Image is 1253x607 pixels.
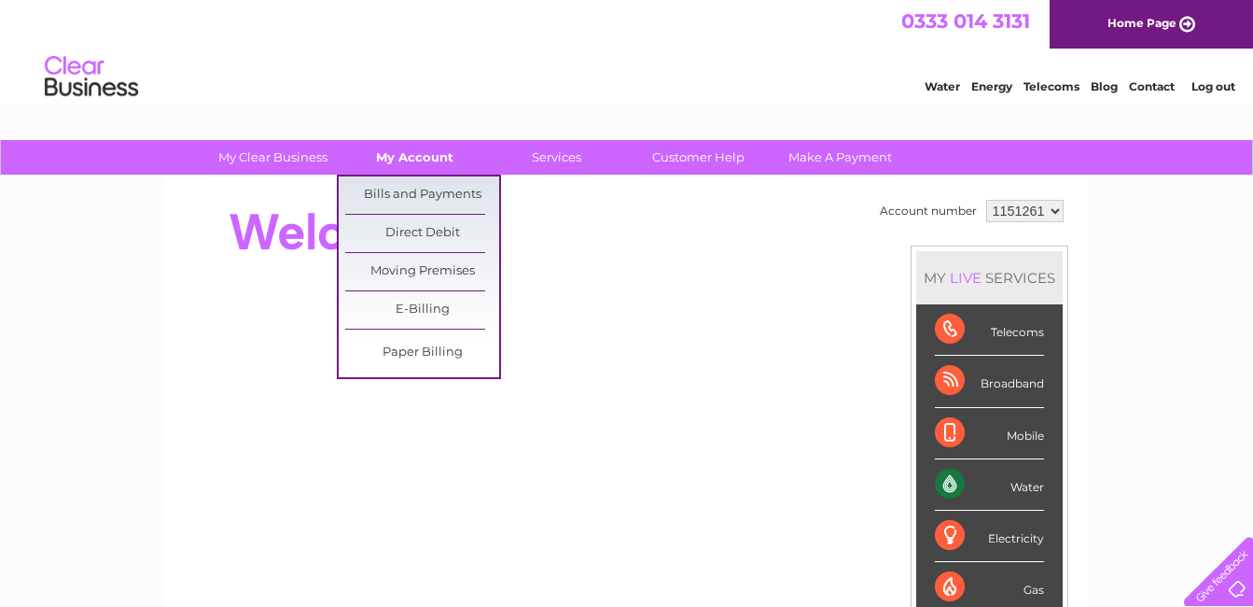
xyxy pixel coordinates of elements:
[935,304,1044,356] div: Telecoms
[763,140,917,175] a: Make A Payment
[935,459,1044,511] div: Water
[935,511,1044,562] div: Electricity
[946,269,985,287] div: LIVE
[901,9,1030,33] a: 0333 014 3131
[345,176,499,214] a: Bills and Payments
[196,140,350,175] a: My Clear Business
[916,251,1063,304] div: MY SERVICES
[44,49,139,106] img: logo.png
[187,10,1068,91] div: Clear Business is a trading name of Verastar Limited (registered in [GEOGRAPHIC_DATA] No. 3667643...
[935,356,1044,407] div: Broadband
[345,215,499,252] a: Direct Debit
[1023,79,1079,93] a: Telecoms
[621,140,775,175] a: Customer Help
[345,253,499,290] a: Moving Premises
[338,140,492,175] a: My Account
[480,140,633,175] a: Services
[1129,79,1175,93] a: Contact
[345,291,499,329] a: E-Billing
[1091,79,1118,93] a: Blog
[925,79,960,93] a: Water
[971,79,1012,93] a: Energy
[875,195,982,227] td: Account number
[935,408,1044,459] div: Mobile
[1191,79,1235,93] a: Log out
[345,334,499,372] a: Paper Billing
